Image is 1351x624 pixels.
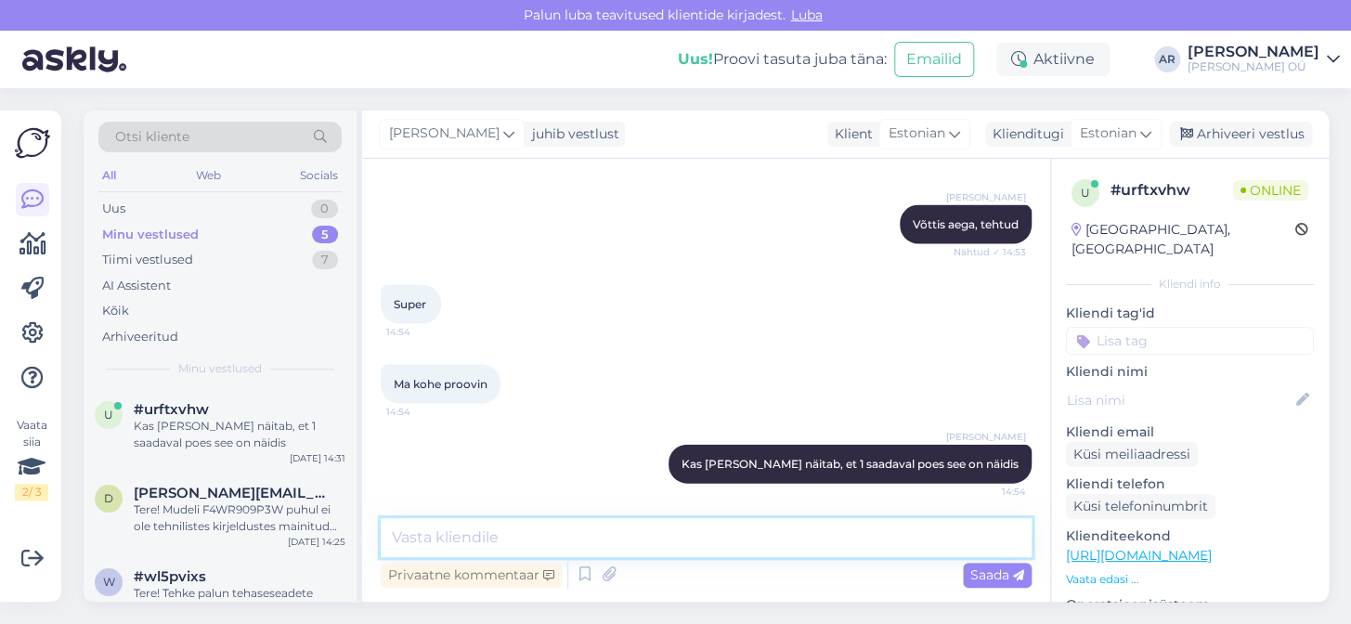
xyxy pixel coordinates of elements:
[134,418,345,451] div: Kas [PERSON_NAME] näitab, et 1 saadaval poes see on näidis
[996,43,1110,76] div: Aktiivne
[913,216,1019,230] span: Võttis aega, tehtud
[1066,362,1314,382] p: Kliendi nimi
[946,189,1026,203] span: [PERSON_NAME]
[954,244,1026,258] span: Nähtud ✓ 14:53
[134,485,327,501] span: dominictonisson@gmail.com
[786,6,828,23] span: Luba
[1154,46,1180,72] div: AR
[1066,526,1314,546] p: Klienditeekond
[1066,547,1212,564] a: [URL][DOMAIN_NAME]
[394,376,487,390] span: Ma kohe proovin
[15,417,48,500] div: Vaata siia
[386,324,456,338] span: 14:54
[1066,276,1314,292] div: Kliendi info
[103,575,115,589] span: w
[311,200,338,218] div: 0
[970,566,1024,583] span: Saada
[115,127,189,147] span: Otsi kliente
[1066,327,1314,355] input: Lisa tag
[98,163,120,188] div: All
[525,124,619,144] div: juhib vestlust
[1111,179,1233,201] div: # urftxvhw
[985,124,1064,144] div: Klienditugi
[1169,122,1312,147] div: Arhiveeri vestlus
[178,360,262,377] span: Minu vestlused
[1066,422,1314,442] p: Kliendi email
[1066,442,1198,467] div: Küsi meiliaadressi
[312,226,338,244] div: 5
[102,328,178,346] div: Arhiveeritud
[1066,595,1314,615] p: Operatsioonisüsteem
[134,401,209,418] span: #urftxvhw
[1066,474,1314,494] p: Kliendi telefon
[1081,186,1090,200] span: u
[1066,304,1314,323] p: Kliendi tag'id
[1188,45,1340,74] a: [PERSON_NAME][PERSON_NAME] OÜ
[15,484,48,500] div: 2 / 3
[1067,390,1293,410] input: Lisa nimi
[1066,571,1314,588] p: Vaata edasi ...
[1072,220,1295,259] div: [GEOGRAPHIC_DATA], [GEOGRAPHIC_DATA]
[102,277,171,295] div: AI Assistent
[956,484,1026,498] span: 14:54
[889,123,945,144] span: Estonian
[134,585,345,618] div: Tere! Tehke palun tehaseseadete taastamine (Settings → General Management → Reset → Factory data ...
[381,563,562,588] div: Privaatne kommentaar
[386,404,456,418] span: 14:54
[134,568,206,585] span: #wl5pvixs
[1233,180,1308,201] span: Online
[946,429,1026,443] span: [PERSON_NAME]
[134,501,345,535] div: Tere! Mudeli F4WR909P3W puhul ei ole tehnilistes kirjeldustes mainitud eZDispense automaatset dos...
[682,456,1019,470] span: Kas [PERSON_NAME] näitab, et 1 saadaval poes see on näidis
[1188,45,1319,59] div: [PERSON_NAME]
[678,48,887,71] div: Proovi tasuta juba täna:
[312,251,338,269] div: 7
[394,296,426,310] span: Super
[102,302,129,320] div: Kõik
[104,408,113,422] span: u
[102,200,125,218] div: Uus
[389,123,500,144] span: [PERSON_NAME]
[894,42,974,77] button: Emailid
[192,163,225,188] div: Web
[296,163,342,188] div: Socials
[102,251,193,269] div: Tiimi vestlused
[678,50,713,68] b: Uus!
[15,125,50,161] img: Askly Logo
[1188,59,1319,74] div: [PERSON_NAME] OÜ
[104,491,113,505] span: d
[102,226,199,244] div: Minu vestlused
[1080,123,1137,144] span: Estonian
[1066,494,1215,519] div: Küsi telefoninumbrit
[290,451,345,465] div: [DATE] 14:31
[827,124,873,144] div: Klient
[288,535,345,549] div: [DATE] 14:25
